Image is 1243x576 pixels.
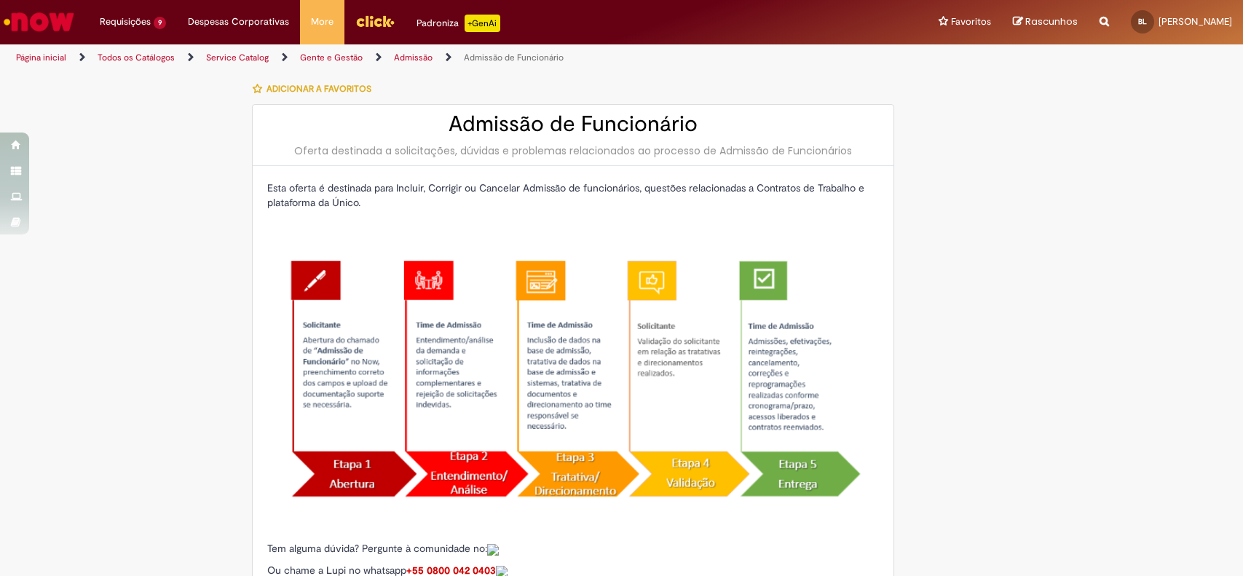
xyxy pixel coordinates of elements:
[464,52,564,63] a: Admissão de Funcionário
[206,52,269,63] a: Service Catalog
[487,542,499,555] a: Colabora
[188,15,289,29] span: Despesas Corporativas
[487,544,499,556] img: sys_attachment.do
[355,10,395,32] img: click_logo_yellow_360x200.png
[267,181,879,210] p: Esta oferta é destinada para Incluir, Corrigir ou Cancelar Admissão de funcionários, questões rel...
[252,74,379,104] button: Adicionar a Favoritos
[100,15,151,29] span: Requisições
[465,15,500,32] p: +GenAi
[1138,17,1147,26] span: BL
[267,112,879,136] h2: Admissão de Funcionário
[1013,15,1078,29] a: Rascunhos
[16,52,66,63] a: Página inicial
[394,52,433,63] a: Admissão
[267,83,371,95] span: Adicionar a Favoritos
[1,7,76,36] img: ServiceNow
[1159,15,1232,28] span: [PERSON_NAME]
[267,541,879,556] p: Tem alguma dúvida? Pergunte à comunidade no:
[417,15,500,32] div: Padroniza
[951,15,991,29] span: Favoritos
[300,52,363,63] a: Gente e Gestão
[154,17,166,29] span: 9
[1025,15,1078,28] span: Rascunhos
[311,15,334,29] span: More
[11,44,818,71] ul: Trilhas de página
[267,143,879,158] div: Oferta destinada a solicitações, dúvidas e problemas relacionados ao processo de Admissão de Func...
[98,52,175,63] a: Todos os Catálogos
